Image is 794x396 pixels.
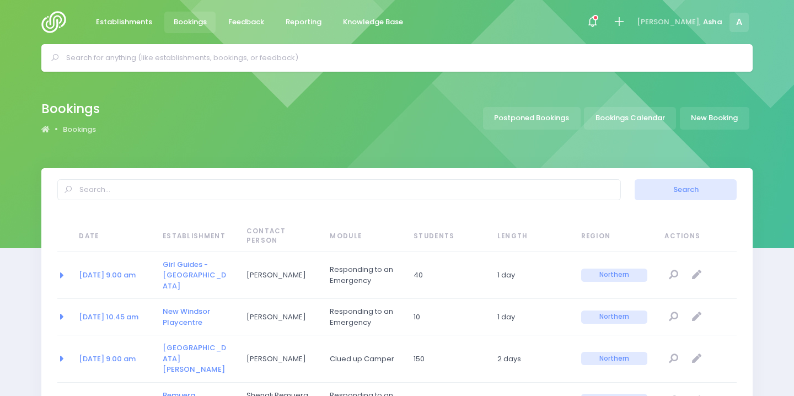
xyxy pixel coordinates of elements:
[581,269,647,282] span: Northern
[343,17,403,28] span: Knowledge Base
[490,252,574,299] td: 1
[163,343,226,374] a: [GEOGRAPHIC_DATA][PERSON_NAME]
[163,306,210,328] a: New Windsor Playcentre
[155,335,239,382] td: Mt Albert School
[635,179,736,200] button: Search
[664,350,683,368] a: View
[581,232,647,242] span: Region
[637,17,701,28] span: [PERSON_NAME],
[703,17,722,28] span: Asha
[574,335,658,382] td: Northern
[680,107,749,130] a: New Booking
[66,50,737,66] input: Search for anything (like establishments, bookings, or feedback)
[96,17,152,28] span: Establishments
[72,252,155,299] td: 2030-11-26 09:00:00
[483,107,581,130] a: Postponed Bookings
[163,232,229,242] span: Establishment
[323,252,406,299] td: Responding to an Emergency
[246,227,313,246] span: Contact Person
[219,12,273,33] a: Feedback
[657,252,737,299] td: null
[657,299,737,335] td: null
[688,350,706,368] a: Edit
[490,299,574,335] td: 1
[41,101,100,116] h2: Bookings
[163,259,226,291] a: Girl Guides - [GEOGRAPHIC_DATA]
[581,311,647,324] span: Northern
[57,179,621,200] input: Search...
[574,299,658,335] td: Northern
[286,17,321,28] span: Reporting
[330,306,396,328] span: Responding to an Emergency
[688,308,706,326] a: Edit
[490,335,574,382] td: 2
[239,335,323,382] td: Kirsten Hudson
[497,354,564,365] span: 2 days
[79,232,145,242] span: Date
[688,266,706,285] a: Edit
[323,335,406,382] td: Clued up Camper
[323,299,406,335] td: Responding to an Emergency
[155,252,239,299] td: Girl Guides - Stanmore Bay
[584,107,676,130] a: Bookings Calendar
[574,252,658,299] td: Northern
[414,270,480,281] span: 40
[174,17,207,28] span: Bookings
[414,232,480,242] span: Students
[239,299,323,335] td: Elena Ruban
[330,354,396,365] span: Clued up Camper
[41,11,73,33] img: Logo
[239,252,323,299] td: Sarah McManaway
[414,354,480,365] span: 150
[664,266,683,285] a: View
[414,312,480,323] span: 10
[246,312,313,323] span: [PERSON_NAME]
[497,270,564,281] span: 1 day
[63,124,96,135] a: Bookings
[79,270,136,280] a: [DATE] 9.00 am
[406,335,490,382] td: 150
[497,312,564,323] span: 1 day
[164,12,216,33] a: Bookings
[406,299,490,335] td: 10
[87,12,161,33] a: Establishments
[497,232,564,242] span: Length
[729,13,749,32] span: A
[334,12,412,33] a: Knowledge Base
[228,17,264,28] span: Feedback
[246,270,313,281] span: [PERSON_NAME]
[246,354,313,365] span: [PERSON_NAME]
[330,264,396,286] span: Responding to an Emergency
[581,352,647,365] span: Northern
[72,335,155,382] td: 2030-10-22 09:00:00
[406,252,490,299] td: 40
[79,354,136,364] a: [DATE] 9.00 am
[657,335,737,382] td: null
[155,299,239,335] td: New Windsor Playcentre
[664,232,733,242] span: Actions
[72,299,155,335] td: 2030-10-29 10:45:00
[79,312,138,322] a: [DATE] 10.45 am
[330,232,396,242] span: Module
[276,12,330,33] a: Reporting
[664,308,683,326] a: View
